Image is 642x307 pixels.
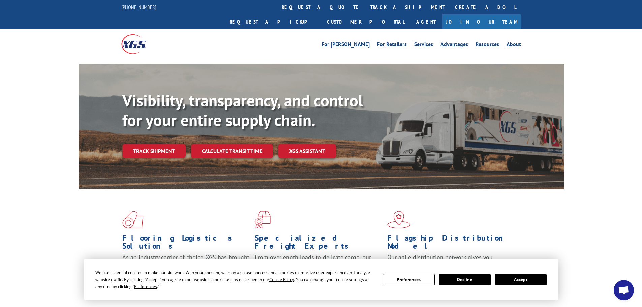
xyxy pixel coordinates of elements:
[383,274,434,285] button: Preferences
[440,42,468,49] a: Advantages
[191,144,273,158] a: Calculate transit time
[322,14,409,29] a: Customer Portal
[255,211,271,228] img: xgs-icon-focused-on-flooring-red
[95,269,374,290] div: We use essential cookies to make our site work. With your consent, we may also use non-essential ...
[387,253,511,269] span: Our agile distribution network gives you nationwide inventory management on demand.
[614,280,634,300] div: Open chat
[121,4,156,10] a: [PHONE_NUMBER]
[322,42,370,49] a: For [PERSON_NAME]
[255,234,382,253] h1: Specialized Freight Experts
[387,234,515,253] h1: Flagship Distribution Model
[122,253,249,277] span: As an industry carrier of choice, XGS has brought innovation and dedication to flooring logistics...
[507,42,521,49] a: About
[476,42,499,49] a: Resources
[255,253,382,283] p: From overlength loads to delicate cargo, our experienced staff knows the best way to move your fr...
[377,42,407,49] a: For Retailers
[409,14,442,29] a: Agent
[278,144,336,158] a: XGS ASSISTANT
[122,211,143,228] img: xgs-icon-total-supply-chain-intelligence-red
[414,42,433,49] a: Services
[122,144,186,158] a: Track shipment
[84,259,558,300] div: Cookie Consent Prompt
[122,90,363,130] b: Visibility, transparency, and control for your entire supply chain.
[387,211,410,228] img: xgs-icon-flagship-distribution-model-red
[495,274,547,285] button: Accept
[122,234,250,253] h1: Flooring Logistics Solutions
[134,284,157,289] span: Preferences
[224,14,322,29] a: Request a pickup
[439,274,491,285] button: Decline
[269,277,294,282] span: Cookie Policy
[442,14,521,29] a: Join Our Team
